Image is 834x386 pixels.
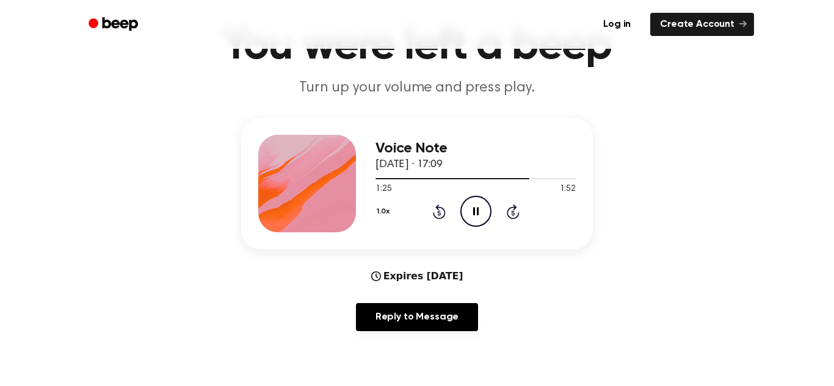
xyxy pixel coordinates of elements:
span: [DATE] · 17:09 [375,159,443,170]
p: Turn up your volume and press play. [183,78,651,98]
button: 1.0x [375,201,394,222]
a: Reply to Message [356,303,478,331]
a: Log in [591,10,643,38]
span: 1:25 [375,183,391,196]
span: 1:52 [560,183,576,196]
a: Create Account [650,13,754,36]
h3: Voice Note [375,140,576,157]
div: Expires [DATE] [371,269,463,284]
a: Beep [80,13,149,37]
